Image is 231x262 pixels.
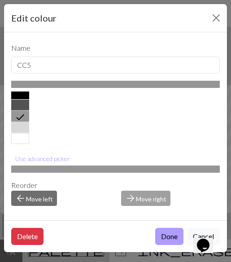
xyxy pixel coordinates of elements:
div: #969696 [11,111,29,122]
div: #525252 [11,100,29,110]
iframe: chat widget [193,226,222,253]
button: Use advanced picker [11,152,74,166]
button: Move left [11,191,57,206]
div: #000000 [11,88,29,99]
div: #D9D9D9 [11,122,29,133]
button: Delete [11,228,44,245]
button: Done [155,228,183,245]
span: arrow_back [15,192,26,205]
label: Name [6,39,225,57]
div: #FFFFFF [11,133,29,144]
div: Reorder [6,180,225,191]
h5: Edit colour [11,11,57,25]
button: Close [209,11,223,25]
button: Cancel [187,228,220,245]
